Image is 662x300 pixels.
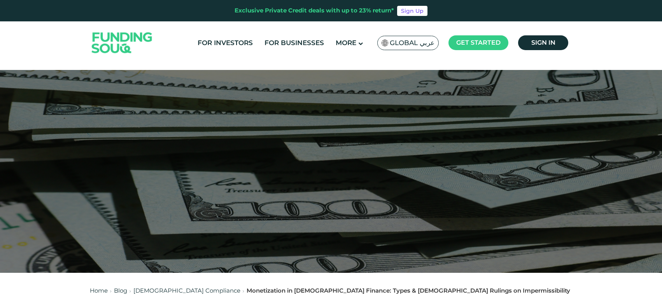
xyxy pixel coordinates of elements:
img: SA Flag [382,40,389,46]
span: Sign in [531,39,555,46]
span: Get started [456,39,501,46]
a: Home [90,287,108,294]
a: Blog [114,287,127,294]
a: Sign Up [397,6,427,16]
span: More [336,39,356,47]
a: For Businesses [263,37,326,49]
a: For Investors [196,37,255,49]
a: Sign in [518,35,568,50]
span: Global عربي [390,38,434,47]
div: Monetization in [DEMOGRAPHIC_DATA] Finance: Types & [DEMOGRAPHIC_DATA] Rulings on Impermissibility [247,286,570,295]
div: Exclusive Private Credit deals with up to 23% return* [235,6,394,15]
img: Logo [84,23,160,63]
a: [DEMOGRAPHIC_DATA] Compliance [133,287,240,294]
